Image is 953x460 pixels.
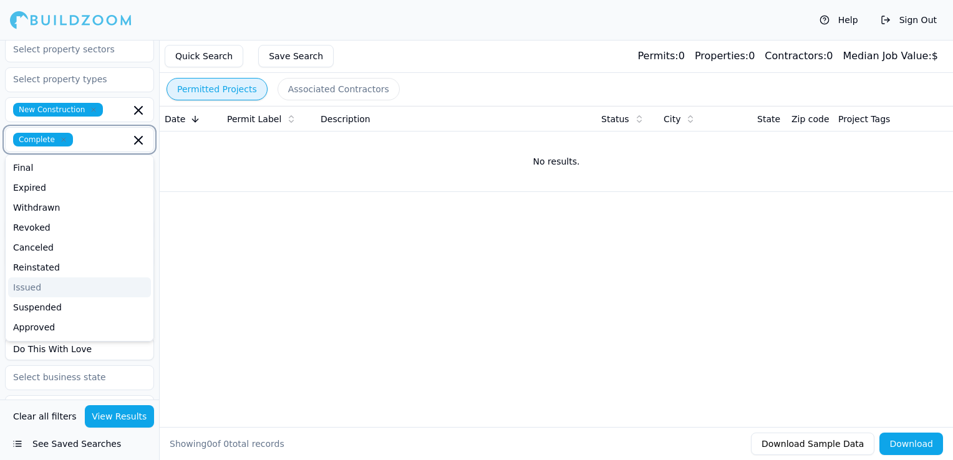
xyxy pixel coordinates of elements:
[278,78,400,100] button: Associated Contractors
[695,49,755,64] div: 0
[223,439,229,449] span: 0
[8,337,151,357] div: Rejected
[838,113,890,125] span: Project Tags
[6,396,138,418] input: Select typical contract value
[874,10,943,30] button: Sign Out
[765,50,826,62] span: Contractors:
[791,113,830,125] span: Zip code
[8,198,151,218] div: Withdrawn
[258,45,334,67] button: Save Search
[6,366,138,388] input: Select business state
[765,49,833,64] div: 0
[165,113,185,125] span: Date
[10,405,80,428] button: Clear all filters
[8,158,151,178] div: Final
[8,297,151,317] div: Suspended
[85,405,155,428] button: View Results
[695,50,748,62] span: Properties:
[843,50,931,62] span: Median Job Value:
[8,257,151,277] div: Reinstated
[843,49,938,64] div: $
[165,45,243,67] button: Quick Search
[5,155,154,342] div: Suggestions
[167,78,268,100] button: Permitted Projects
[160,132,953,191] td: No results.
[8,218,151,237] div: Revoked
[13,133,73,146] span: Complete
[601,113,629,125] span: Status
[664,113,680,125] span: City
[637,49,684,64] div: 0
[8,317,151,337] div: Approved
[6,68,138,90] input: Select property types
[321,113,370,125] span: Description
[6,38,138,60] input: Select property sectors
[5,433,154,455] button: See Saved Searches
[8,178,151,198] div: Expired
[227,113,281,125] span: Permit Label
[170,438,284,450] div: Showing of total records
[13,103,103,117] span: New Construction
[757,113,780,125] span: State
[206,439,212,449] span: 0
[637,50,678,62] span: Permits:
[879,433,943,455] button: Download
[813,10,864,30] button: Help
[751,433,874,455] button: Download Sample Data
[5,338,154,360] input: Business name
[8,277,151,297] div: Issued
[8,237,151,257] div: Canceled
